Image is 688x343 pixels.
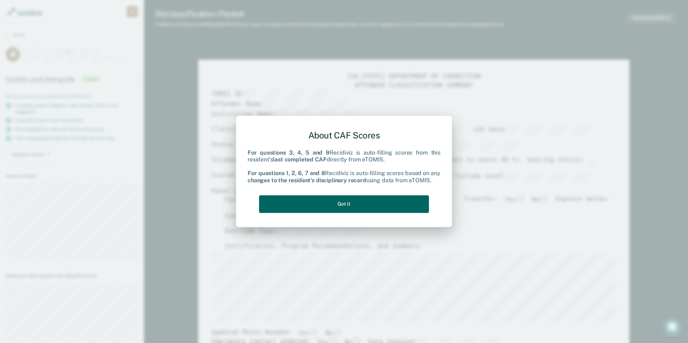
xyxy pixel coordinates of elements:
[259,195,429,213] button: Got it
[248,149,440,184] div: Recidiviz is auto-filling scores from this resident's directly from eTOMIS. Recidiviz is auto-fil...
[248,177,366,184] b: changes to the resident's disciplinary record
[248,149,330,156] b: For questions 3, 4, 5 and 9
[248,124,440,146] div: About CAF Scores
[248,170,325,177] b: For questions 1, 2, 6, 7 and 8
[273,156,326,163] b: last completed CAF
